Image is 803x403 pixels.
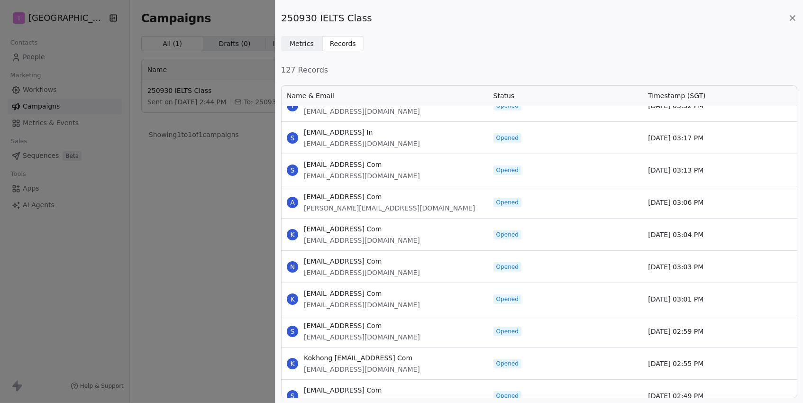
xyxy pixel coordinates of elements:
span: [DATE] 02:49 PM [648,391,703,401]
span: [EMAIL_ADDRESS][DOMAIN_NAME] [304,236,420,245]
span: Opened [496,263,519,271]
span: [EMAIL_ADDRESS] Com [304,385,420,395]
span: Opened [496,392,519,400]
span: [EMAIL_ADDRESS] Com [304,192,475,201]
span: Timestamp (SGT) [648,91,705,101]
span: [EMAIL_ADDRESS][DOMAIN_NAME] [304,268,420,277]
span: [EMAIL_ADDRESS] Com [304,321,420,330]
span: N [287,261,298,273]
span: [DATE] 03:13 PM [648,165,703,175]
span: [EMAIL_ADDRESS][DOMAIN_NAME] [304,332,420,342]
span: Kokhong [EMAIL_ADDRESS] Com [304,353,420,363]
span: Opened [496,166,519,174]
span: [DATE] 03:06 PM [648,198,703,207]
span: Opened [496,134,519,142]
div: grid [281,106,797,399]
span: [EMAIL_ADDRESS][DOMAIN_NAME] [304,107,420,116]
span: Opened [496,231,519,238]
span: Name & Email [287,91,334,101]
span: [DATE] 03:03 PM [648,262,703,272]
span: [EMAIL_ADDRESS] Com [304,224,420,234]
span: Opened [496,328,519,335]
span: [DATE] 02:59 PM [648,327,703,336]
span: S [287,165,298,176]
span: [DATE] 02:55 PM [648,359,703,368]
span: [DATE] 03:01 PM [648,294,703,304]
span: [PERSON_NAME][EMAIL_ADDRESS][DOMAIN_NAME] [304,203,475,213]
span: 127 Records [281,64,797,76]
span: Opened [496,199,519,206]
span: S [287,326,298,337]
span: Status [493,91,515,101]
span: [EMAIL_ADDRESS][DOMAIN_NAME] [304,365,420,374]
span: [EMAIL_ADDRESS][DOMAIN_NAME] [304,171,420,181]
span: [DATE] 03:04 PM [648,230,703,239]
span: A [287,197,298,208]
span: [EMAIL_ADDRESS][DOMAIN_NAME] [304,139,420,148]
span: K [287,358,298,369]
span: [EMAIL_ADDRESS] Com [304,256,420,266]
span: [EMAIL_ADDRESS] In [304,128,420,137]
span: [EMAIL_ADDRESS] Com [304,289,420,298]
span: [EMAIL_ADDRESS][DOMAIN_NAME] [304,300,420,310]
span: S [287,132,298,144]
span: Metrics [290,39,314,49]
span: Opened [496,360,519,367]
span: K [287,229,298,240]
span: K [287,293,298,305]
span: [DATE] 03:17 PM [648,133,703,143]
span: [EMAIL_ADDRESS] Com [304,160,420,169]
span: Opened [496,295,519,303]
span: S [287,390,298,402]
span: 250930 IELTS Class [281,11,372,25]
